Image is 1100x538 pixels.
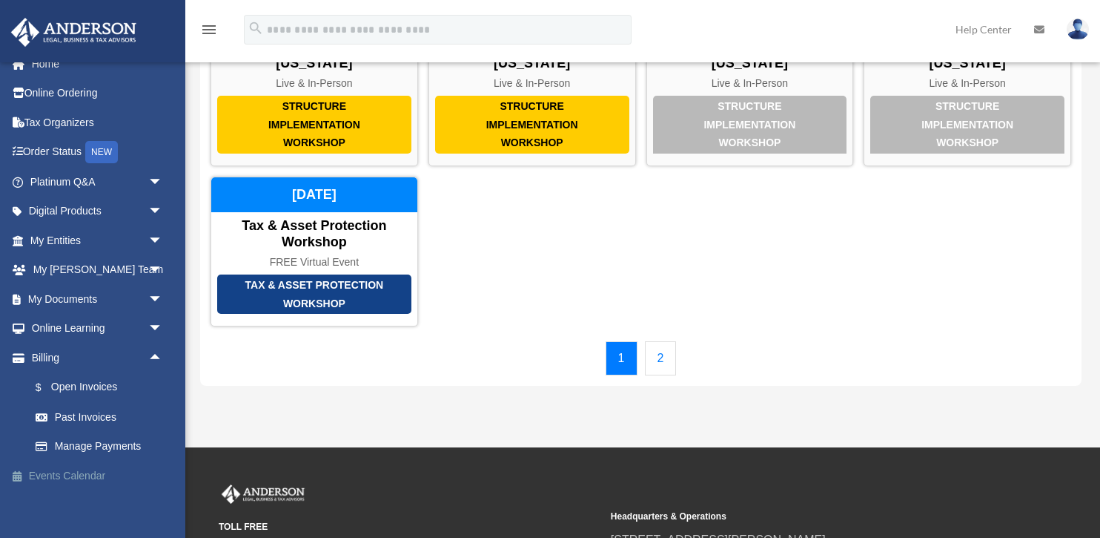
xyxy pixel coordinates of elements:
[653,96,847,154] div: Structure Implementation Workshop
[10,255,185,285] a: My [PERSON_NAME] Teamarrow_drop_down
[10,197,185,226] a: Digital Productsarrow_drop_down
[10,49,185,79] a: Home
[606,341,637,375] a: 1
[10,108,185,137] a: Tax Organizers
[10,284,185,314] a: My Documentsarrow_drop_down
[10,461,185,491] a: Events Calendar
[148,197,178,227] span: arrow_drop_down
[1067,19,1089,40] img: User Pic
[211,218,417,250] div: Tax & Asset Protection Workshop
[211,256,417,269] div: FREE Virtual Event
[85,141,118,163] div: NEW
[10,314,185,344] a: Online Learningarrow_drop_down
[211,177,417,213] div: [DATE]
[21,373,185,403] a: $Open Invoices
[211,177,418,327] a: Tax & Asset Protection Workshop Tax & Asset Protection Workshop FREE Virtual Event [DATE]
[21,402,185,432] a: Past Invoices
[148,343,178,373] span: arrow_drop_up
[148,255,178,286] span: arrow_drop_down
[870,96,1064,154] div: Structure Implementation Workshop
[10,167,185,197] a: Platinum Q&Aarrow_drop_down
[864,77,1070,90] div: Live & In-Person
[10,79,185,108] a: Online Ordering
[7,18,141,47] img: Anderson Advisors Platinum Portal
[148,314,178,344] span: arrow_drop_down
[429,77,635,90] div: Live & In-Person
[248,20,264,36] i: search
[647,77,853,90] div: Live & In-Person
[217,275,411,314] div: Tax & Asset Protection Workshop
[645,341,677,375] a: 2
[219,519,600,535] small: TOLL FREE
[211,77,417,90] div: Live & In-Person
[435,96,629,154] div: Structure Implementation Workshop
[148,167,178,197] span: arrow_drop_down
[611,509,993,525] small: Headquarters & Operations
[217,96,411,154] div: Structure Implementation Workshop
[10,226,185,255] a: My Entitiesarrow_drop_down
[10,137,185,168] a: Order StatusNEW
[10,343,185,373] a: Billingarrow_drop_up
[200,21,218,39] i: menu
[21,432,185,462] a: Manage Payments
[44,378,51,397] span: $
[148,284,178,315] span: arrow_drop_down
[219,485,308,504] img: Anderson Advisors Platinum Portal
[200,26,218,39] a: menu
[148,226,178,256] span: arrow_drop_down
